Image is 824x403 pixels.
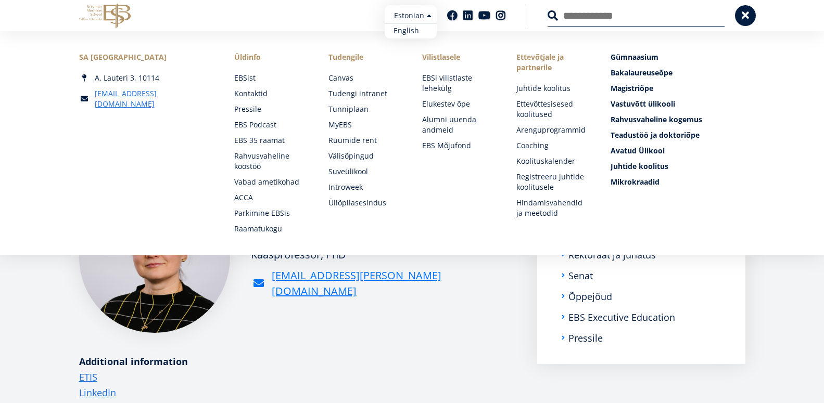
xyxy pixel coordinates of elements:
a: Tunniplaan [328,104,402,114]
span: Ettevõtjale ja partnerile [516,52,590,73]
a: ETIS [79,369,97,385]
a: Juhtide koolitus [516,83,590,94]
a: Mikrokraadid [611,177,745,187]
a: ACCA [234,192,308,203]
a: Instagram [496,10,506,21]
span: Juhtide koolitus [611,161,668,171]
a: Teadustöö ja doktoriõpe [611,130,745,140]
a: Facebook [447,10,458,21]
div: Additional information [79,354,516,369]
a: Vabad ametikohad [234,177,308,187]
a: Arenguprogrammid [516,125,590,135]
a: Vastuvõtt ülikooli [611,99,745,109]
a: Bakalaureuseõpe [611,68,745,78]
span: Teadustöö ja doktoriõpe [611,130,700,140]
a: EBSi vilistlaste lehekülg [422,73,496,94]
a: Canvas [328,73,402,83]
a: Pressile [568,333,603,343]
a: Avatud Ülikool [611,146,745,156]
a: Suveülikool [328,166,402,177]
a: Välisõpingud [328,151,402,161]
a: Pressile [234,104,308,114]
a: Registreeru juhtide koolitusele [516,172,590,192]
a: MyEBS [328,120,402,130]
a: Coaching [516,140,590,151]
a: English [385,23,437,38]
a: Gümnaasium [611,52,745,62]
a: EBS Executive Education [568,312,675,322]
span: Magistriõpe [611,83,653,93]
span: Rahvusvaheline kogemus [611,114,702,124]
a: Alumni uuenda andmeid [422,114,496,135]
a: Kontaktid [234,88,308,99]
span: Gümnaasium [611,52,658,62]
a: Rektoraat ja juhatus [568,250,656,260]
a: Ruumide rent [328,135,402,146]
span: Vilistlasele [422,52,496,62]
div: A. Lauteri 3, 10114 [79,73,213,83]
a: Linkedin [463,10,473,21]
a: Magistriõpe [611,83,745,94]
a: Õppejõud [568,291,612,302]
a: Rahvusvaheline kogemus [611,114,745,125]
a: EBS Mõjufond [422,140,496,151]
a: [EMAIL_ADDRESS][PERSON_NAME][DOMAIN_NAME] [272,268,516,299]
span: Mikrokraadid [611,177,660,187]
a: Hindamisvahendid ja meetodid [516,198,590,218]
a: [EMAIL_ADDRESS][DOMAIN_NAME] [95,88,213,109]
a: EBS Podcast [234,120,308,130]
a: Senat [568,270,593,281]
a: Rahvusvaheline koostöö [234,151,308,172]
img: Kätlin Pulk [79,182,230,333]
a: Raamatukogu [234,224,308,234]
span: Avatud Ülikool [611,146,665,155]
a: Parkimine EBSis [234,208,308,218]
div: SA [GEOGRAPHIC_DATA] [79,52,213,62]
a: Elukestev õpe [422,99,496,109]
span: Bakalaureuseõpe [611,68,673,77]
div: Kaasprofessor, PhD [251,247,516,263]
a: EBS 35 raamat [234,135,308,146]
a: Tudengi intranet [328,88,402,99]
a: Üliõpilasesindus [328,198,402,208]
span: Vastuvõtt ülikooli [611,99,675,109]
span: Üldinfo [234,52,308,62]
a: Koolituskalender [516,156,590,166]
a: LinkedIn [79,385,116,400]
a: Youtube [478,10,490,21]
a: Ettevõttesisesed koolitused [516,99,590,120]
a: EBSist [234,73,308,83]
a: Tudengile [328,52,402,62]
a: Juhtide koolitus [611,161,745,172]
a: Introweek [328,182,402,192]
